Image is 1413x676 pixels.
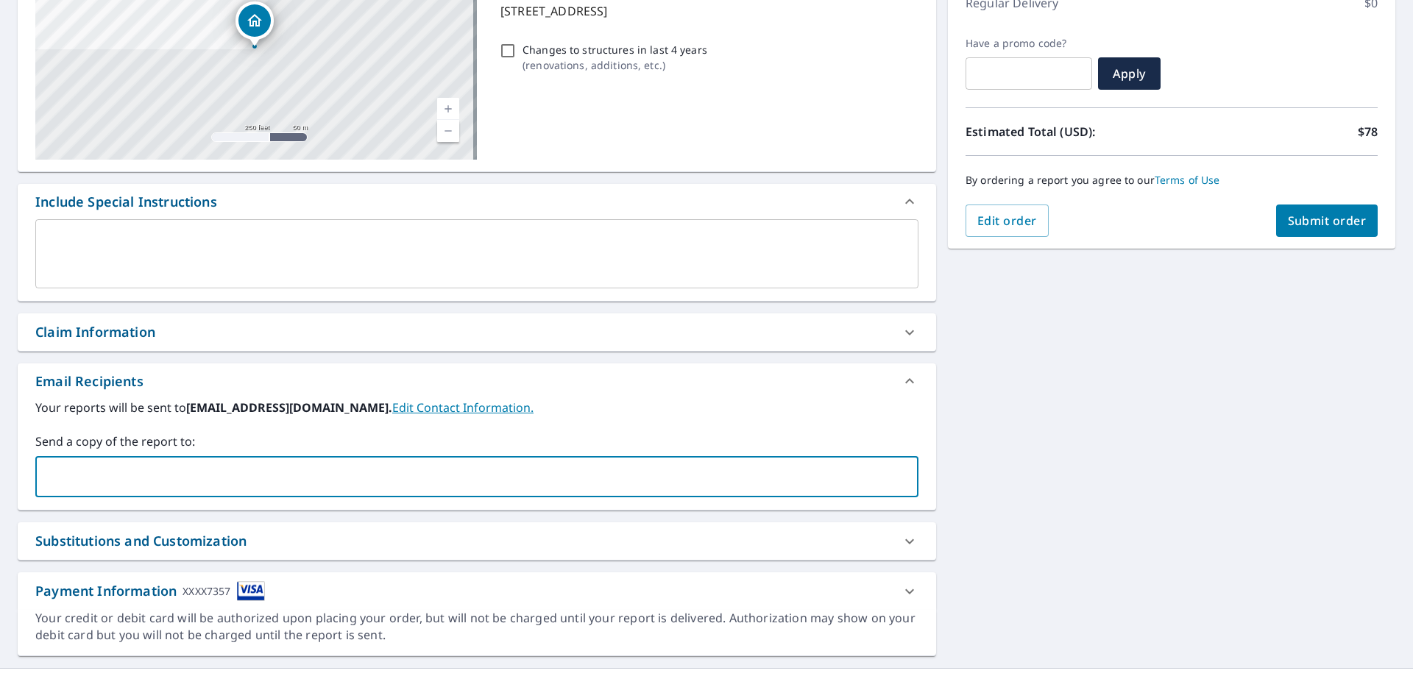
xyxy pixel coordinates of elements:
[1110,65,1149,82] span: Apply
[523,42,707,57] p: Changes to structures in last 4 years
[966,123,1172,140] p: Estimated Total (USD):
[18,184,936,219] div: Include Special Instructions
[35,371,144,391] div: Email Recipients
[18,363,936,399] div: Email Recipients
[183,581,230,601] div: XXXX7357
[35,399,918,416] label: Your reports will be sent to
[35,322,155,342] div: Claim Information
[35,531,247,551] div: Substitutions and Customization
[977,213,1037,229] span: Edit order
[35,192,217,212] div: Include Special Instructions
[392,399,534,416] a: EditContactInfo
[966,37,1092,50] label: Have a promo code?
[235,1,274,47] div: Dropped pin, building 1, Residential property, 109 Marlboro Dr Greenville, SC 29605
[35,610,918,644] div: Your credit or debit card will be authorized upon placing your order, but will not be charged unt...
[18,572,936,610] div: Payment InformationXXXX7357cardImage
[18,313,936,351] div: Claim Information
[237,581,265,601] img: cardImage
[1155,173,1220,187] a: Terms of Use
[35,581,265,601] div: Payment Information
[966,174,1378,187] p: By ordering a report you agree to our
[1288,213,1367,229] span: Submit order
[1098,57,1161,90] button: Apply
[437,98,459,120] a: Current Level 17, Zoom In
[186,399,392,416] b: [EMAIL_ADDRESS][DOMAIN_NAME].
[966,204,1049,237] button: Edit order
[500,2,913,20] p: [STREET_ADDRESS]
[523,57,707,73] p: ( renovations, additions, etc. )
[1358,123,1378,140] p: $78
[18,522,936,560] div: Substitutions and Customization
[35,433,918,450] label: Send a copy of the report to:
[437,120,459,142] a: Current Level 17, Zoom Out
[1276,204,1378,237] button: Submit order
